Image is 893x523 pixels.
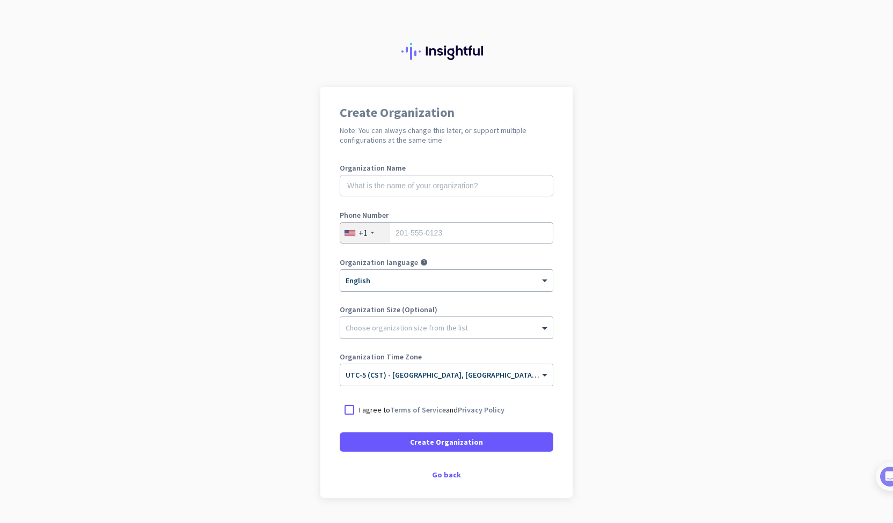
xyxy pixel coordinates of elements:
input: 201-555-0123 [340,222,553,244]
label: Organization Time Zone [340,353,553,360]
label: Organization language [340,259,418,266]
a: Terms of Service [390,405,446,415]
i: help [420,259,428,266]
div: +1 [358,227,368,238]
h1: Create Organization [340,106,553,119]
label: Phone Number [340,211,553,219]
button: Create Organization [340,432,553,452]
img: Insightful [401,43,492,60]
span: Create Organization [410,437,483,447]
h2: Note: You can always change this later, or support multiple configurations at the same time [340,126,553,145]
a: Privacy Policy [458,405,504,415]
p: I agree to and [359,404,504,415]
label: Organization Name [340,164,553,172]
input: What is the name of your organization? [340,175,553,196]
label: Organization Size (Optional) [340,306,553,313]
div: Go back [340,471,553,478]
